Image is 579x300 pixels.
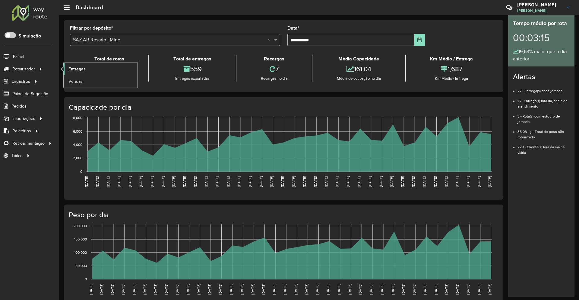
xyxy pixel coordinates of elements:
[238,63,310,76] div: 7
[517,124,570,140] li: 35,08 kg - Total de peso não roteirizado
[12,140,45,147] span: Retroalimentação
[261,284,265,295] text: [DATE]
[69,103,497,112] h4: Capacidade por dia
[128,176,132,187] text: [DATE]
[407,63,496,76] div: 1,687
[150,63,234,76] div: 559
[197,284,201,295] text: [DATE]
[348,284,352,295] text: [DATE]
[69,211,497,219] h4: Peso por dia
[270,176,274,187] text: [DATE]
[517,8,562,13] span: [PERSON_NAME]
[390,176,394,187] text: [DATE]
[445,284,448,295] text: [DATE]
[248,176,252,187] text: [DATE]
[477,284,481,295] text: [DATE]
[74,250,87,254] text: 100,000
[186,284,190,295] text: [DATE]
[150,55,234,63] div: Total de entregas
[314,76,403,82] div: Média de ocupação no dia
[407,55,496,63] div: Km Médio / Entrega
[161,176,165,187] text: [DATE]
[71,55,147,63] div: Total de rotas
[215,176,219,187] text: [DATE]
[335,176,339,187] text: [DATE]
[73,224,87,228] text: 200,000
[238,76,310,82] div: Recargas no dia
[313,176,317,187] text: [DATE]
[272,284,276,295] text: [DATE]
[175,284,179,295] text: [DATE]
[193,176,197,187] text: [DATE]
[70,4,103,11] h2: Dashboard
[229,284,233,295] text: [DATE]
[455,284,459,295] text: [DATE]
[513,27,570,48] div: 00:03:15
[283,284,287,295] text: [DATE]
[412,284,416,295] text: [DATE]
[12,128,31,134] span: Relatórios
[294,284,298,295] text: [DATE]
[95,176,99,187] text: [DATE]
[172,176,176,187] text: [DATE]
[513,73,570,81] h4: Alertas
[80,169,82,173] text: 0
[153,284,157,295] text: [DATE]
[110,284,114,295] text: [DATE]
[73,143,82,147] text: 4,000
[11,153,23,159] span: Tático
[414,34,425,46] button: Choose Date
[18,32,41,40] label: Simulação
[368,176,372,187] text: [DATE]
[326,284,330,295] text: [DATE]
[68,78,83,85] span: Vendas
[150,176,154,187] text: [DATE]
[358,284,362,295] text: [DATE]
[433,176,437,187] text: [DATE]
[466,176,470,187] text: [DATE]
[315,284,319,295] text: [DATE]
[251,284,255,295] text: [DATE]
[259,176,263,187] text: [DATE]
[64,63,138,75] a: Entregas
[240,284,244,295] text: [DATE]
[369,284,373,295] text: [DATE]
[84,176,88,187] text: [DATE]
[346,176,350,187] text: [DATE]
[324,176,328,187] text: [DATE]
[517,84,570,94] li: 27 - Entrega(s) após jornada
[121,284,125,295] text: [DATE]
[407,76,496,82] div: Km Médio / Entrega
[73,116,82,120] text: 8,000
[302,176,306,187] text: [DATE]
[455,176,459,187] text: [DATE]
[12,115,35,122] span: Importações
[73,129,82,133] text: 6,000
[380,284,384,295] text: [DATE]
[13,53,24,60] span: Painel
[357,176,361,187] text: [DATE]
[488,176,492,187] text: [DATE]
[400,176,404,187] text: [DATE]
[143,284,147,295] text: [DATE]
[218,284,222,295] text: [DATE]
[226,176,230,187] text: [DATE]
[70,24,113,32] label: Filtrar por depósito
[11,78,30,85] span: Cadastros
[238,55,310,63] div: Recargas
[517,94,570,109] li: 16 - Entrega(s) fora da janela de atendimento
[422,176,426,187] text: [DATE]
[513,19,570,27] div: Tempo médio por rota
[292,176,296,187] text: [DATE]
[423,284,427,295] text: [DATE]
[267,36,273,44] span: Clear all
[204,176,208,187] text: [DATE]
[280,176,284,187] text: [DATE]
[379,176,383,187] text: [DATE]
[12,66,35,72] span: Roteirizador
[314,55,403,63] div: Média Capacidade
[89,284,93,295] text: [DATE]
[74,237,87,241] text: 150,000
[488,284,492,295] text: [DATE]
[444,176,448,187] text: [DATE]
